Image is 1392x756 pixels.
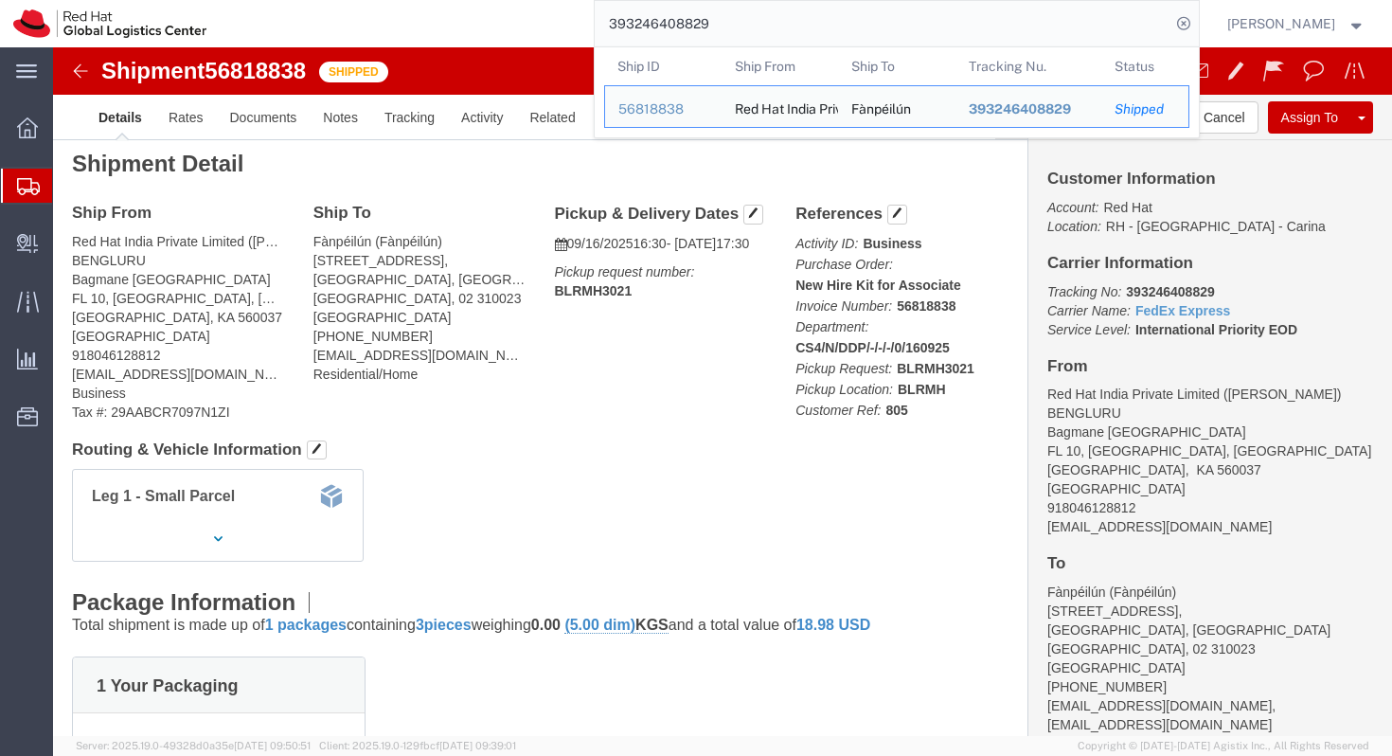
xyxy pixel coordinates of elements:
[955,47,1101,85] th: Tracking Nu.
[1226,12,1366,35] button: [PERSON_NAME]
[319,740,516,751] span: Client: 2025.19.0-129fbcf
[721,47,838,85] th: Ship From
[968,99,1088,119] div: 393246408829
[1227,13,1335,34] span: Shuang Mao
[1101,47,1189,85] th: Status
[734,86,825,127] div: Red Hat India Private Limited
[76,740,311,751] span: Server: 2025.19.0-49328d0a35e
[1078,738,1369,754] span: Copyright © [DATE]-[DATE] Agistix Inc., All Rights Reserved
[1115,99,1175,119] div: Shipped
[439,740,516,751] span: [DATE] 09:39:01
[604,47,1199,137] table: Search Results
[595,1,1170,46] input: Search for shipment number, reference number
[53,47,1392,736] iframe: FS Legacy Container
[13,9,206,38] img: logo
[968,101,1070,117] span: 393246408829
[851,86,911,127] div: Fànpéilún
[234,740,311,751] span: [DATE] 09:50:51
[618,99,708,119] div: 56818838
[838,47,955,85] th: Ship To
[604,47,722,85] th: Ship ID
